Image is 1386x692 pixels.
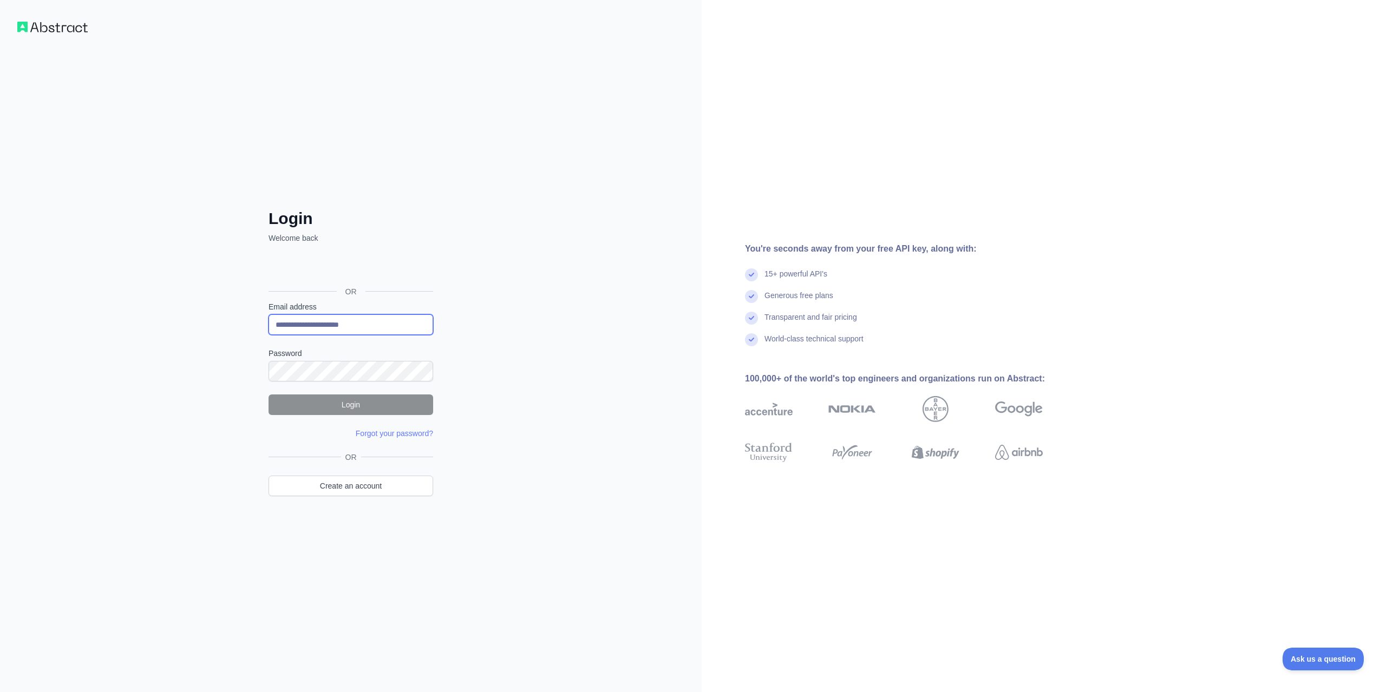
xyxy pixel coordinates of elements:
img: shopify [912,440,959,464]
p: Welcome back [269,233,433,243]
img: google [995,396,1043,422]
img: check mark [745,333,758,346]
div: 100,000+ of the world's top engineers and organizations run on Abstract: [745,372,1077,385]
a: Create an account [269,476,433,496]
span: OR [337,286,365,297]
label: Password [269,348,433,359]
span: OR [341,452,361,463]
img: accenture [745,396,793,422]
img: Workflow [17,22,88,32]
div: 15+ powerful API's [764,268,827,290]
button: Login [269,394,433,415]
div: Generous free plans [764,290,833,312]
a: Forgot your password? [356,429,433,438]
img: stanford university [745,440,793,464]
img: nokia [828,396,876,422]
div: You're seconds away from your free API key, along with: [745,242,1077,255]
div: Transparent and fair pricing [764,312,857,333]
img: bayer [923,396,949,422]
img: check mark [745,290,758,303]
div: World-class technical support [764,333,864,355]
img: check mark [745,312,758,325]
iframe: Toggle Customer Support [1283,648,1364,670]
img: airbnb [995,440,1043,464]
img: payoneer [828,440,876,464]
label: Email address [269,301,433,312]
img: check mark [745,268,758,281]
h2: Login [269,209,433,228]
iframe: Schaltfläche „Über Google anmelden“ [263,255,436,279]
